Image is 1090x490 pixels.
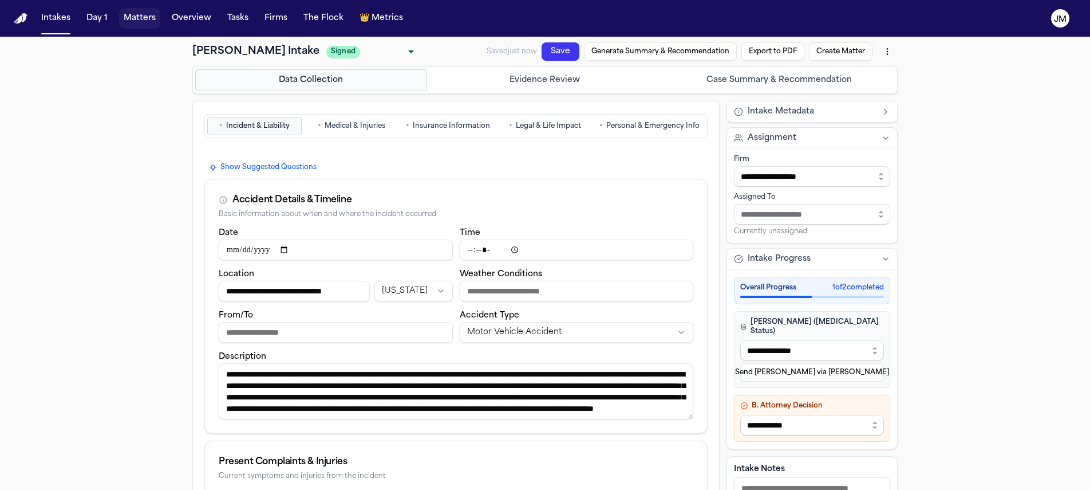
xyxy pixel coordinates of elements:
input: Incident date [219,240,453,260]
button: crownMetrics [355,8,408,29]
span: Personal & Emergency Info [606,121,700,131]
button: Send [PERSON_NAME] via [PERSON_NAME] [740,363,884,382]
div: Accident Details & Timeline [232,193,352,207]
span: Medical & Injuries [325,121,385,131]
input: Assign to staff member [734,204,890,225]
a: Home [14,13,27,24]
button: The Flock [299,8,348,29]
span: Intake Metadata [748,106,814,117]
span: Saved just now [487,36,538,53]
span: Overall Progress [740,283,796,292]
button: Firms [260,8,292,29]
span: • [509,120,512,132]
button: Overview [167,8,216,29]
button: Export to PDF [735,84,800,115]
span: • [406,120,409,132]
input: Incident time [460,240,694,260]
button: Intake Progress [727,249,897,269]
button: Intakes [37,8,75,29]
button: Day 1 [82,8,112,29]
span: • [599,120,603,132]
label: Accident Type [460,311,519,320]
button: Save [540,42,580,68]
div: Assigned To [734,193,890,202]
button: Go to Incident & Liability [207,117,302,135]
button: Go to Evidence Review step [429,69,661,91]
button: Show Suggested Questions [204,160,321,174]
span: Currently unassigned [734,227,807,236]
label: Location [219,270,254,279]
input: Weather conditions [460,281,694,301]
button: Go to Legal & Life Impact [497,117,592,135]
span: • [318,120,321,132]
div: Current symptoms and injuries from the incident [219,472,693,481]
label: From/To [219,311,253,320]
input: From/To destination [219,322,453,343]
label: Intake Notes [734,464,890,475]
button: Tasks [223,8,253,29]
button: Go to Data Collection step [195,69,427,91]
h4: [PERSON_NAME] ([MEDICAL_DATA] Status) [740,317,884,336]
button: Intake Metadata [727,101,897,122]
span: Intake Progress [748,253,811,265]
label: Description [219,352,266,361]
label: Time [460,229,480,237]
span: • [219,120,223,132]
div: Firm [734,155,890,164]
span: Insurance Information [413,121,490,131]
input: Select firm [734,166,890,187]
img: Finch Logo [14,13,27,24]
div: Present Complaints & Injuries [219,455,693,469]
h4: B. Attorney Decision [740,401,884,410]
button: Go to Case Summary & Recommendation step [663,69,895,91]
span: 1 of 2 completed [832,283,884,292]
button: Incident state [374,281,452,301]
input: Incident location [219,281,370,301]
button: Generate Summary & Recommendation [581,51,734,101]
button: Go to Insurance Information [401,117,495,135]
button: Go to Medical & Injuries [304,117,398,135]
button: Matters [119,8,160,29]
span: Incident & Liability [226,121,290,131]
button: Go to Personal & Emergency Info [594,117,705,135]
div: Basic information about when and where the incident occurred [219,210,693,219]
textarea: Incident description [219,363,693,420]
span: Assignment [748,132,796,144]
button: Assignment [727,128,897,148]
label: Weather Conditions [460,270,542,279]
span: Legal & Life Impact [516,121,581,131]
label: Date [219,229,238,237]
nav: Intake steps [195,69,895,91]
